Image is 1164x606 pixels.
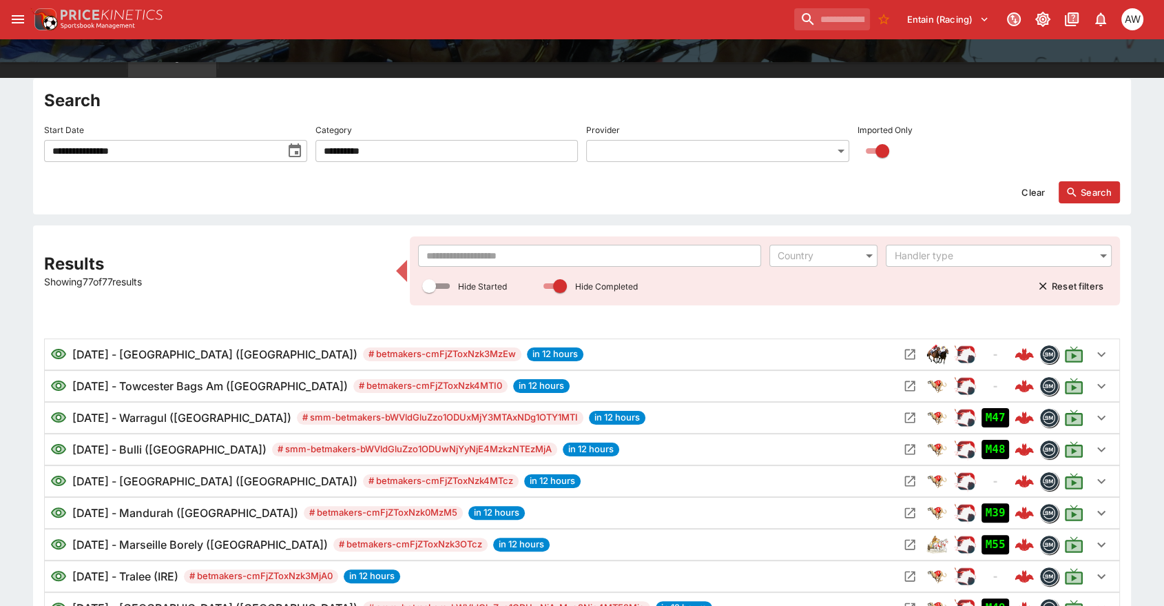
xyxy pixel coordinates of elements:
img: racing.png [954,534,976,556]
svg: Live [1064,376,1083,396]
div: betmakers [1039,567,1059,586]
img: greyhound_racing.png [926,470,948,492]
div: greyhound_racing [926,407,948,429]
div: ParallelRacing Handler [954,565,976,587]
h2: Search [44,90,1120,111]
div: ParallelRacing Handler [954,534,976,556]
button: Clear [1013,181,1053,203]
div: ParallelRacing Handler [954,438,976,461]
img: racing.png [954,343,976,365]
img: betmakers.png [1040,567,1058,585]
span: # smm-betmakers-bWVldGluZzo1ODUwNjYyNjE4MzkzNTEzMjA [272,443,557,456]
span: in 12 hours [493,538,550,552]
span: in 12 hours [527,347,583,361]
img: betmakers.png [1040,409,1058,427]
button: Open Meeting [899,438,921,461]
svg: Live [1064,440,1083,459]
div: greyhound_racing [926,438,948,461]
div: No Jetbet [981,472,1009,491]
img: betmakers.png [1040,441,1058,458]
button: Open Meeting [899,375,921,397]
svg: Live [1064,503,1083,523]
p: Start Date [44,124,84,136]
div: betmakers [1039,345,1059,364]
svg: Live [1064,408,1083,427]
button: Connected to PK [1001,7,1026,32]
button: Open Meeting [899,534,921,556]
div: ParallelRacing Handler [954,343,976,365]
img: horse_racing.png [926,343,948,365]
button: Toggle light/dark mode [1030,7,1055,32]
img: Sportsbook Management [61,23,135,29]
span: # smm-betmakers-bWVldGluZzo1ODUxMjY3MTAxNDg1OTY1MTI [297,411,583,425]
h6: [DATE] - Bulli ([GEOGRAPHIC_DATA]) [72,441,267,458]
div: betmakers [1039,503,1059,523]
h6: [DATE] - [GEOGRAPHIC_DATA] ([GEOGRAPHIC_DATA]) [72,346,357,363]
span: in 12 hours [344,569,400,583]
span: # betmakers-cmFjZToxNzk4MTcz [363,474,519,488]
img: logo-cerberus--red.svg [1015,472,1034,491]
span: in 12 hours [468,506,525,520]
p: Imported Only [858,124,913,136]
div: betmakers [1039,376,1059,396]
svg: Visible [50,568,67,585]
svg: Visible [50,536,67,553]
svg: Visible [50,505,67,521]
img: greyhound_racing.png [926,407,948,429]
span: in 12 hours [589,411,645,425]
h6: [DATE] - Towcester Bags Am ([GEOGRAPHIC_DATA]) [72,378,348,394]
input: search [794,8,870,30]
img: betmakers.png [1040,504,1058,522]
span: # betmakers-cmFjZToxNzk0MzM5 [304,506,463,520]
div: No Jetbet [981,376,1009,396]
svg: Live [1064,535,1083,554]
h6: [DATE] - Mandurah ([GEOGRAPHIC_DATA]) [72,505,298,521]
h6: [DATE] - Tralee (IRE) [72,568,178,585]
p: Provider [586,124,620,136]
div: No Jetbet [981,567,1009,586]
img: betmakers.png [1040,345,1058,363]
h6: [DATE] - Marseille Borely ([GEOGRAPHIC_DATA]) [72,536,328,553]
span: # betmakers-cmFjZToxNzk3MzEw [363,347,521,361]
div: greyhound_racing [926,470,948,492]
img: betmakers.png [1040,377,1058,395]
div: harness_racing [926,534,948,556]
img: logo-cerberus--red.svg [1015,376,1034,396]
img: betmakers.png [1040,472,1058,490]
img: PriceKinetics [61,10,163,20]
button: Amanda Whitta [1117,4,1147,34]
svg: Visible [50,473,67,489]
img: greyhound_racing.png [926,375,948,397]
img: greyhound_racing.png [926,502,948,524]
h2: Results [44,253,388,274]
button: Search [1059,181,1120,203]
div: ParallelRacing Handler [954,407,976,429]
img: racing.png [954,565,976,587]
div: horse_racing [926,343,948,365]
div: ParallelRacing Handler [954,502,976,524]
svg: Live [1064,345,1083,364]
h6: [DATE] - [GEOGRAPHIC_DATA] ([GEOGRAPHIC_DATA]) [72,473,357,489]
span: in 12 hours [563,443,619,456]
p: Showing 77 of 77 results [44,274,388,289]
img: logo-cerberus--red.svg [1015,535,1034,554]
button: Select Tenant [899,8,997,30]
button: Notifications [1088,7,1113,32]
img: racing.png [954,502,976,524]
span: # betmakers-cmFjZToxNzk3MjA0 [184,569,338,583]
img: PriceKinetics Logo [30,6,58,33]
img: greyhound_racing.png [926,565,948,587]
span: in 12 hours [524,474,581,488]
div: No Jetbet [981,345,1009,364]
p: Category [315,124,352,136]
button: Open Meeting [899,470,921,492]
img: betmakers.png [1040,536,1058,554]
div: betmakers [1039,408,1059,427]
div: Country [778,249,856,263]
div: Handler type [894,249,1090,263]
button: Open Meeting [899,343,921,365]
div: ParallelRacing Handler [954,470,976,492]
div: greyhound_racing [926,375,948,397]
div: betmakers [1039,440,1059,459]
img: harness_racing.png [926,534,948,556]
